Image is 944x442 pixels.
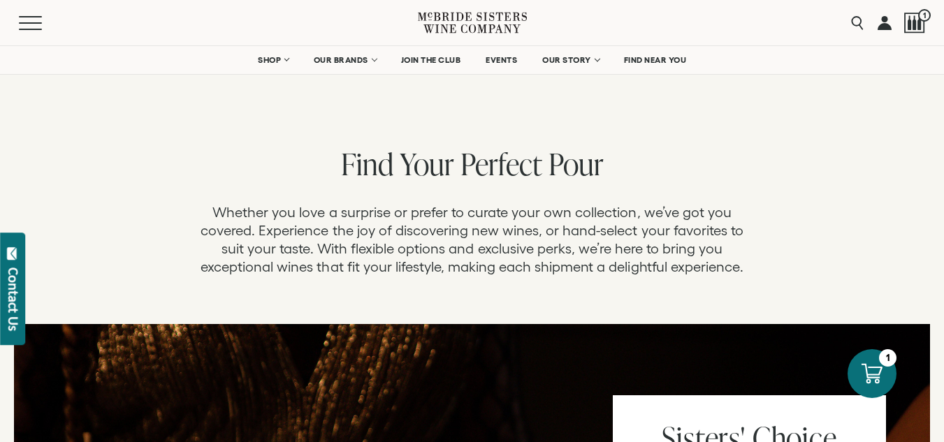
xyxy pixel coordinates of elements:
[249,46,298,74] a: SHOP
[918,9,931,22] span: 1
[392,46,470,74] a: JOIN THE CLUB
[314,55,368,65] span: OUR BRANDS
[19,16,69,30] button: Mobile Menu Trigger
[542,55,591,65] span: OUR STORY
[533,46,608,74] a: OUR STORY
[486,55,517,65] span: EVENTS
[624,55,687,65] span: FIND NEAR YOU
[549,143,604,184] span: Pour
[401,55,461,65] span: JOIN THE CLUB
[258,55,282,65] span: SHOP
[879,349,896,367] div: 1
[400,143,454,184] span: Your
[6,267,20,331] div: Contact Us
[615,46,696,74] a: FIND NEAR YOU
[477,46,526,74] a: EVENTS
[193,203,752,276] p: Whether you love a surprise or prefer to curate your own collection, we’ve got you covered. Exper...
[341,143,393,184] span: Find
[305,46,385,74] a: OUR BRANDS
[460,143,542,184] span: Perfect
